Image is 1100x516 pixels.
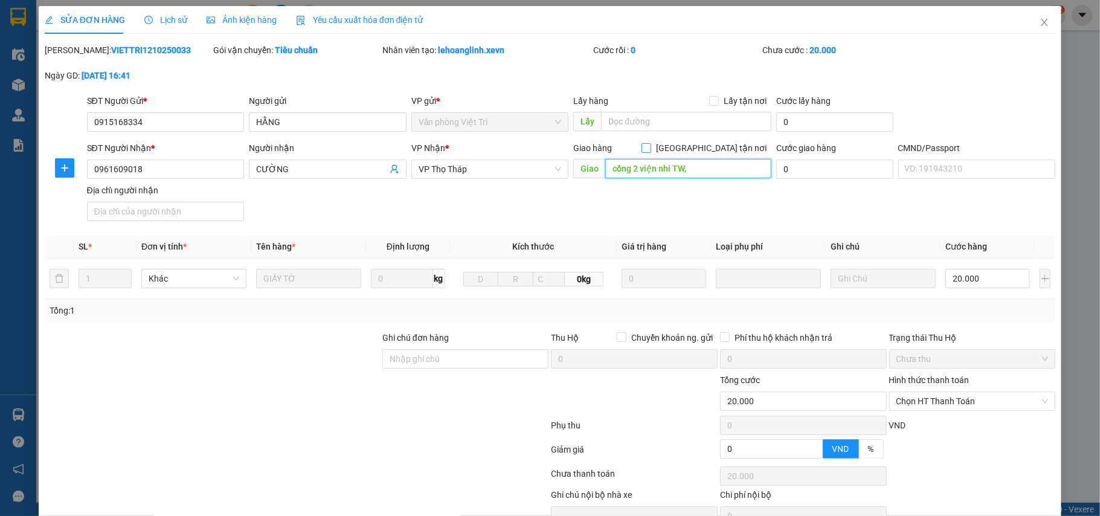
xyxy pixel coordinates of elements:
span: [GEOGRAPHIC_DATA] tận nơi [651,141,771,155]
div: Ghi chú nội bộ nhà xe [551,488,718,506]
span: Văn phòng Việt Trì [419,113,562,131]
div: Chưa cước : [762,44,929,57]
b: Tiêu chuẩn [275,45,318,55]
input: Cước giao hàng [776,160,893,179]
input: Ghi chú đơn hàng [382,349,549,369]
span: Yêu cầu xuất hóa đơn điện tử [296,15,423,25]
span: Lấy [573,112,601,131]
div: Tổng: 1 [50,304,425,317]
span: Chưa thu [896,350,1049,368]
span: SL [79,242,88,251]
div: SĐT Người Nhận [87,141,245,155]
span: kg [433,269,445,288]
div: Chi phí nội bộ [720,488,887,506]
span: VP Thọ Tháp [419,160,562,178]
button: plus [1040,269,1051,288]
input: C [533,272,565,286]
span: Đơn vị tính [141,242,187,251]
span: Giao [573,159,605,178]
img: icon [296,16,306,25]
span: Chọn HT Thanh Toán [896,392,1049,410]
span: Tổng cước [720,375,760,385]
div: Cước rồi : [593,44,760,57]
span: Tên hàng [256,242,295,251]
span: Lấy hàng [573,96,608,106]
div: Địa chỉ người nhận [87,184,245,197]
input: Dọc đường [605,159,771,178]
span: Giao hàng [573,143,612,153]
label: Cước giao hàng [776,143,836,153]
span: close [1040,18,1049,27]
span: Lịch sử [144,15,187,25]
div: SĐT Người Gửi [87,94,245,108]
b: 20.000 [809,45,836,55]
span: % [868,444,874,454]
span: plus [56,163,74,173]
button: Close [1028,6,1061,40]
b: lehoanglinh.xevn [438,45,504,55]
div: Người nhận [249,141,407,155]
span: VP Nhận [411,143,445,153]
span: Định lượng [387,242,429,251]
input: D [463,272,499,286]
label: Cước lấy hàng [776,96,831,106]
span: Ảnh kiện hàng [207,15,277,25]
input: Địa chỉ của người nhận [87,202,245,221]
span: Thu Hộ [551,333,579,343]
th: Ghi chú [826,235,941,259]
span: VND [832,444,849,454]
b: 0 [631,45,635,55]
span: Giá trị hàng [622,242,666,251]
div: CMND/Passport [898,141,1056,155]
span: 0kg [565,272,603,286]
b: [DATE] 16:41 [82,71,130,80]
input: 0 [622,269,706,288]
div: Phụ thu [550,419,719,440]
div: [PERSON_NAME]: [45,44,211,57]
div: Nhân viên tạo: [382,44,591,57]
span: Kích thước [512,242,554,251]
span: VND [889,421,906,430]
input: VD: Bàn, Ghế [256,269,361,288]
span: clock-circle [144,16,153,24]
div: Ngày GD: [45,69,211,82]
label: Ghi chú đơn hàng [382,333,449,343]
input: Ghi Chú [831,269,936,288]
span: user-add [390,164,399,174]
th: Loại phụ phí [711,235,826,259]
button: plus [55,158,74,178]
span: Lấy tận nơi [719,94,771,108]
span: SỬA ĐƠN HÀNG [45,15,125,25]
input: Cước lấy hàng [776,112,893,132]
span: Khác [149,269,239,288]
span: edit [45,16,53,24]
span: Phí thu hộ khách nhận trả [730,331,837,344]
span: picture [207,16,215,24]
label: Hình thức thanh toán [889,375,970,385]
div: Người gửi [249,94,407,108]
span: Cước hàng [945,242,987,251]
div: Giảm giá [550,443,719,464]
span: Chuyển khoản ng. gửi [626,331,718,344]
div: VP gửi [411,94,569,108]
div: Chưa thanh toán [550,467,719,488]
input: Dọc đường [601,112,771,131]
b: VIETTRI1210250033 [111,45,191,55]
div: Trạng thái Thu Hộ [889,331,1056,344]
div: Gói vận chuyển: [213,44,380,57]
input: R [498,272,533,286]
button: delete [50,269,69,288]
